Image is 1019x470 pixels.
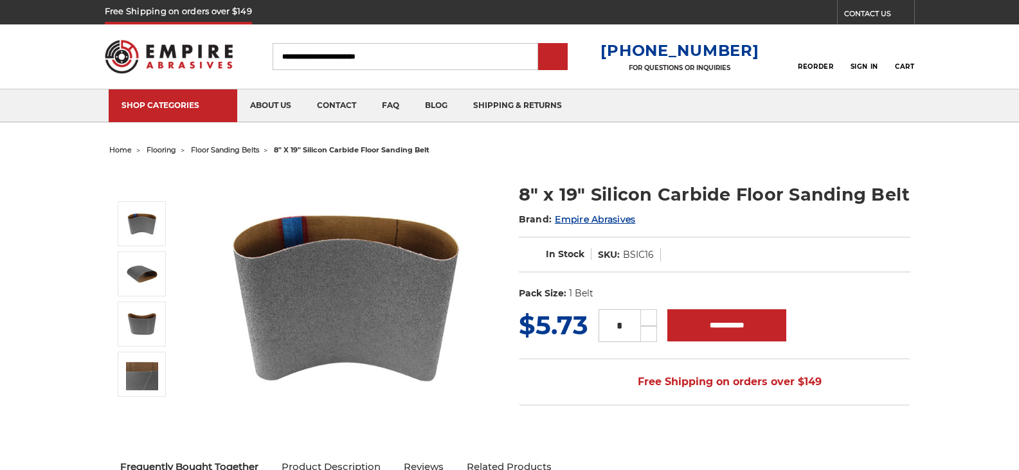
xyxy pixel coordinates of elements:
a: Reorder [798,42,833,70]
a: blog [412,89,460,122]
span: In Stock [546,248,584,260]
dt: Pack Size: [519,287,566,300]
a: CONTACT US [844,6,914,24]
img: Silicon Carbide 7-7-8-inch by 29-1-2 -inch belt for floor sanding, compatible with Clarke EZ-7-7-... [126,358,158,390]
img: 7-7-8" x 29-1-2 " Silicon Carbide belt for aggressive sanding on concrete and hardwood floors as ... [126,208,158,240]
dt: SKU: [598,248,620,262]
div: SHOP CATEGORIES [122,100,224,110]
a: faq [369,89,412,122]
a: about us [237,89,304,122]
a: contact [304,89,369,122]
input: Submit [540,44,566,70]
a: [PHONE_NUMBER] [600,41,759,60]
a: floor sanding belts [191,145,259,154]
img: Empire Abrasives [105,32,233,82]
a: flooring [147,145,176,154]
a: Empire Abrasives [555,213,635,225]
span: Free Shipping on orders over $149 [607,369,822,395]
img: 7-7-8" x 29-1-2 " Silicon Carbide belt for floor sanding, compatible with Clarke EZ-7-7-8 sanders... [126,258,158,290]
a: home [109,145,132,154]
a: shipping & returns [460,89,575,122]
h1: 8" x 19" Silicon Carbide Floor Sanding Belt [519,182,910,207]
span: Brand: [519,213,552,225]
span: Cart [895,62,914,71]
img: Silicon Carbide 7-7-8" x 29-1-2 " sanding belt designed for hardwood and concrete floor sanding, ... [126,308,158,340]
span: $5.73 [519,309,588,341]
p: FOR QUESTIONS OR INQUIRIES [600,64,759,72]
span: Reorder [798,62,833,71]
dd: 1 Belt [569,287,593,300]
span: Sign In [851,62,878,71]
img: 7-7-8" x 29-1-2 " Silicon Carbide belt for aggressive sanding on concrete and hardwood floors as ... [219,168,476,426]
a: Cart [895,42,914,71]
span: 8" x 19" silicon carbide floor sanding belt [274,145,429,154]
dd: BSIC16 [623,248,654,262]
